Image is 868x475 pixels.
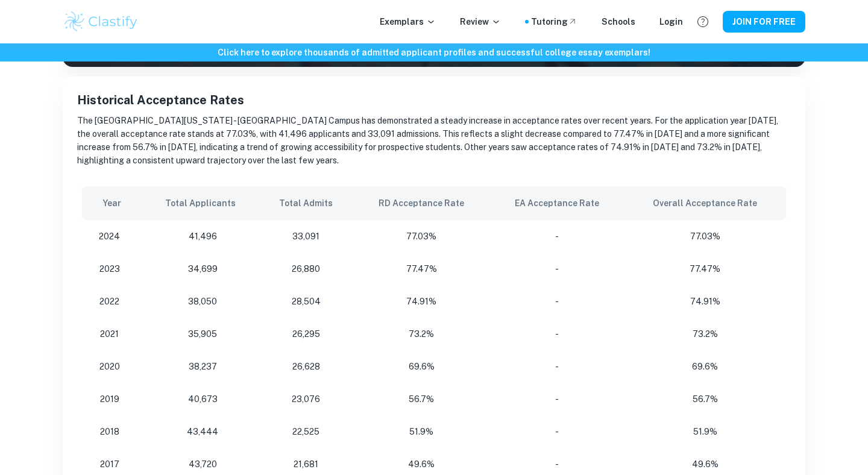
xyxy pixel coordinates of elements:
[353,415,489,448] td: 51.9%
[142,415,259,448] td: 43,444
[489,415,624,448] td: -
[353,220,489,253] td: 77.03%
[142,186,259,220] th: Total Applicants
[77,253,142,285] th: 2023
[77,415,142,448] th: 2018
[353,285,489,318] td: 74.91%
[2,46,866,59] h6: Click here to explore thousands of admitted applicant profiles and successful college essay exemp...
[77,220,142,253] th: 2024
[624,383,791,415] td: 56.7%
[77,114,791,167] p: The [GEOGRAPHIC_DATA][US_STATE] - [GEOGRAPHIC_DATA] Campus has demonstrated a steady increase in ...
[380,15,436,28] p: Exemplars
[142,318,259,350] td: 35,905
[259,383,353,415] td: 23,076
[77,350,142,383] th: 2020
[489,285,624,318] td: -
[489,253,624,285] td: -
[77,186,142,220] th: Year
[489,383,624,415] td: -
[693,11,713,32] button: Help and Feedback
[489,220,624,253] td: -
[353,350,489,383] td: 69.6%
[353,186,489,220] th: RD Acceptance Rate
[77,285,142,318] th: 2022
[259,318,353,350] td: 26,295
[259,220,353,253] td: 33,091
[624,318,791,350] td: 73.2%
[489,318,624,350] td: -
[63,10,139,34] img: Clastify logo
[624,186,791,220] th: Overall Acceptance Rate
[259,285,353,318] td: 28,504
[353,383,489,415] td: 56.7%
[142,220,259,253] td: 41,496
[259,253,353,285] td: 26,880
[142,253,259,285] td: 34,699
[353,318,489,350] td: 73.2%
[77,91,791,109] h5: Historical Acceptance Rates
[460,15,501,28] p: Review
[259,415,353,448] td: 22,525
[624,415,791,448] td: 51.9%
[624,220,791,253] td: 77.03%
[624,350,791,383] td: 69.6%
[723,11,805,33] button: JOIN FOR FREE
[142,350,259,383] td: 38,237
[489,186,624,220] th: EA Acceptance Rate
[77,318,142,350] th: 2021
[259,350,353,383] td: 26,628
[77,383,142,415] th: 2019
[659,15,683,28] a: Login
[259,186,353,220] th: Total Admits
[142,383,259,415] td: 40,673
[531,15,577,28] a: Tutoring
[624,285,791,318] td: 74.91%
[624,253,791,285] td: 77.47%
[353,253,489,285] td: 77.47%
[489,350,624,383] td: -
[602,15,635,28] a: Schools
[142,285,259,318] td: 38,050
